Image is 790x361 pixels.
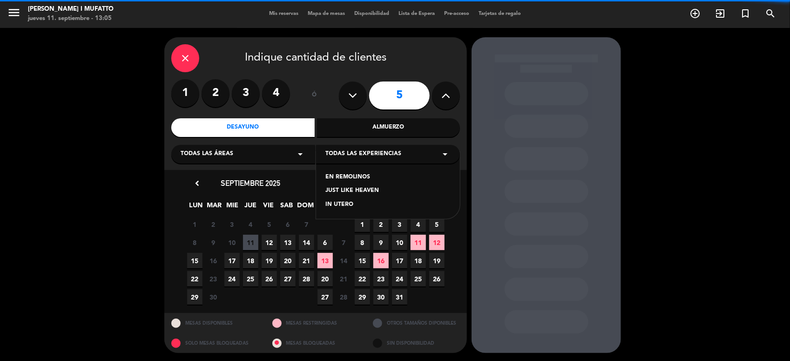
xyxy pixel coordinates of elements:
span: 30 [373,289,389,305]
span: 29 [355,289,370,305]
span: 1 [355,217,370,232]
div: SOLO MESAS BLOQUEADAS [164,333,265,353]
span: 27 [317,289,333,305]
span: Mapa de mesas [303,11,350,16]
span: 19 [429,253,445,268]
span: 8 [187,235,203,250]
span: 16 [206,253,221,268]
span: 28 [299,271,314,286]
span: 17 [224,253,240,268]
i: search [765,8,776,19]
span: 6 [280,217,296,232]
i: add_circle_outline [689,8,701,19]
span: MIE [225,200,240,215]
span: 23 [206,271,221,286]
div: ó [299,79,330,112]
span: 7 [299,217,314,232]
span: 9 [373,235,389,250]
label: 1 [171,79,199,107]
span: DOM [297,200,313,215]
span: SAB [279,200,295,215]
i: exit_to_app [715,8,726,19]
i: menu [7,6,21,20]
span: 6 [317,235,333,250]
div: SIN DISPONIBILIDAD [366,333,467,353]
span: 2 [373,217,389,232]
span: 28 [336,289,351,305]
span: 12 [262,235,277,250]
i: chevron_left [192,178,202,188]
span: 10 [224,235,240,250]
div: MESAS BLOQUEADAS [265,333,366,353]
span: 22 [187,271,203,286]
label: 2 [202,79,230,107]
span: 8 [355,235,370,250]
span: 18 [411,253,426,268]
span: 11 [243,235,258,250]
span: 21 [299,253,314,268]
span: 29 [187,289,203,305]
div: MESAS DISPONIBLES [164,313,265,333]
span: 18 [243,253,258,268]
span: 26 [429,271,445,286]
span: 25 [411,271,426,286]
i: close [180,53,191,64]
label: 3 [232,79,260,107]
span: 5 [429,217,445,232]
span: 4 [243,217,258,232]
span: Lista de Espera [394,11,439,16]
span: 21 [336,271,351,286]
span: 20 [317,271,333,286]
span: Todas las áreas [181,150,233,159]
span: MAR [207,200,222,215]
div: JUST LIKE HEAVEN [325,186,451,196]
span: 12 [429,235,445,250]
div: Desayuno [171,118,315,137]
span: 30 [206,289,221,305]
span: 5 [262,217,277,232]
span: 4 [411,217,426,232]
div: jueves 11. septiembre - 13:05 [28,14,114,23]
div: [PERSON_NAME] i Mufatto [28,5,114,14]
span: 1 [187,217,203,232]
span: 31 [392,289,407,305]
span: 9 [206,235,221,250]
span: JUE [243,200,258,215]
span: Mis reservas [264,11,303,16]
span: 7 [336,235,351,250]
span: 23 [373,271,389,286]
span: 2 [206,217,221,232]
div: MESAS RESTRINGIDAS [265,313,366,333]
span: septiembre 2025 [221,178,280,188]
span: 24 [392,271,407,286]
i: arrow_drop_down [439,149,451,160]
span: 15 [187,253,203,268]
div: EN REMOLINOS [325,173,451,182]
label: 4 [262,79,290,107]
div: Indique cantidad de clientes [171,44,460,72]
span: LUN [189,200,204,215]
span: VIE [261,200,277,215]
span: 11 [411,235,426,250]
span: 22 [355,271,370,286]
span: 13 [317,253,333,268]
i: arrow_drop_down [295,149,306,160]
span: 24 [224,271,240,286]
span: 19 [262,253,277,268]
span: Tarjetas de regalo [474,11,526,16]
div: OTROS TAMAÑOS DIPONIBLES [366,313,467,333]
span: 17 [392,253,407,268]
span: 25 [243,271,258,286]
span: Todas las experiencias [325,150,401,159]
span: 10 [392,235,407,250]
span: 26 [262,271,277,286]
span: 14 [299,235,314,250]
span: 14 [336,253,351,268]
span: 16 [373,253,389,268]
div: Almuerzo [317,118,460,137]
span: Disponibilidad [350,11,394,16]
span: Pre-acceso [439,11,474,16]
span: 15 [355,253,370,268]
span: 27 [280,271,296,286]
i: turned_in_not [740,8,751,19]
